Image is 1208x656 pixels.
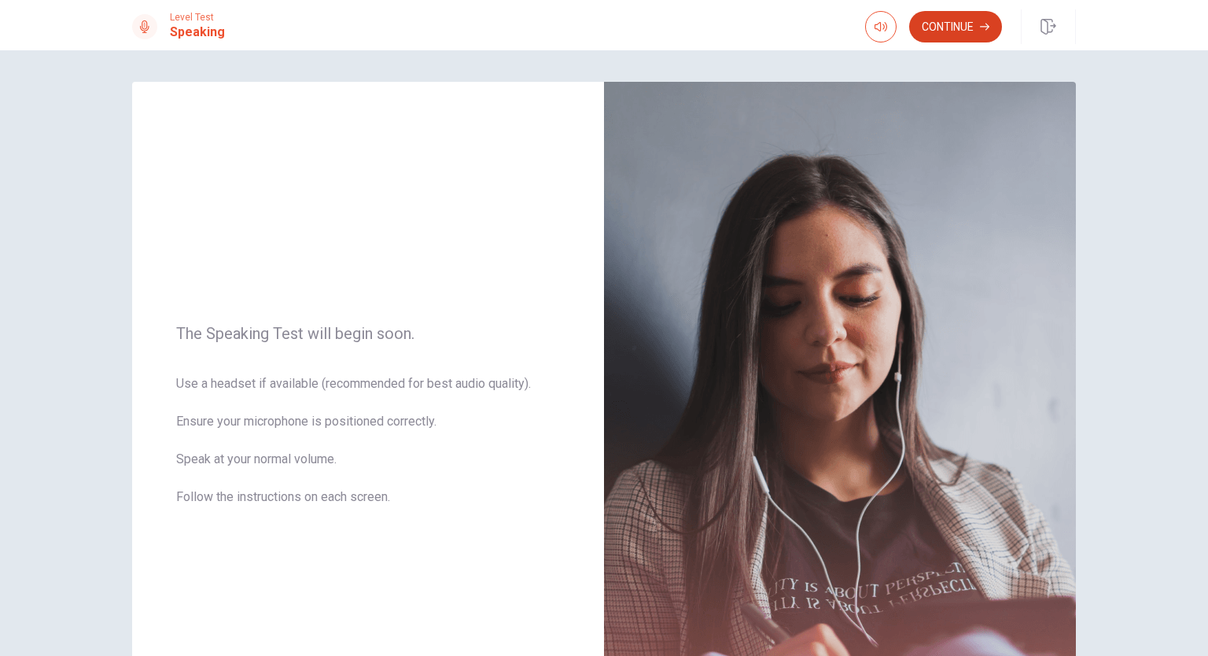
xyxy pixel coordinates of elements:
span: Use a headset if available (recommended for best audio quality). Ensure your microphone is positi... [176,374,560,525]
span: Level Test [170,12,225,23]
span: The Speaking Test will begin soon. [176,324,560,343]
button: Continue [909,11,1002,42]
h1: Speaking [170,23,225,42]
